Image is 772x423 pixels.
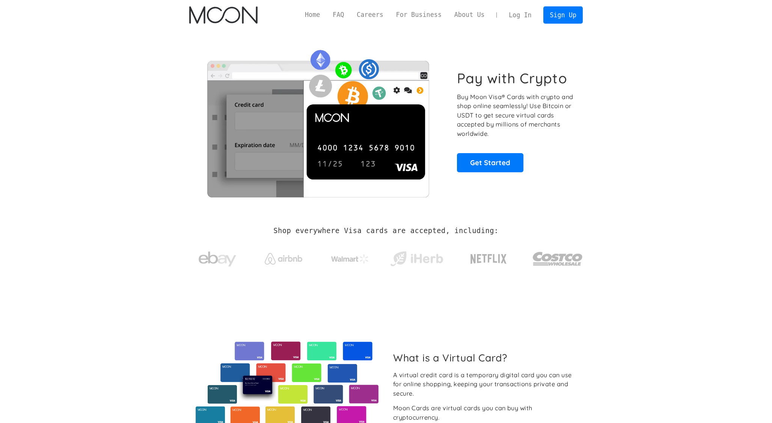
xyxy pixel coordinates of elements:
div: A virtual credit card is a temporary digital card you can use for online shopping, keeping your t... [393,370,577,398]
h2: Shop everywhere Visa cards are accepted, including: [273,227,498,235]
a: iHerb [389,242,445,272]
a: ebay [189,240,245,275]
a: Home [299,10,326,20]
a: Log In [502,7,538,23]
a: home [189,6,257,24]
a: Sign Up [543,6,582,23]
a: Walmart [322,247,378,267]
img: Costco [532,245,583,273]
a: FAQ [326,10,350,20]
h1: Pay with Crypto [457,70,567,87]
a: Careers [350,10,389,20]
a: About Us [448,10,491,20]
img: Moon Logo [189,6,257,24]
a: Get Started [457,153,523,172]
a: Costco [532,237,583,277]
img: Airbnb [265,253,302,265]
a: Netflix [455,242,522,272]
img: iHerb [389,249,445,269]
a: Airbnb [256,245,312,268]
img: ebay [199,247,236,271]
img: Moon Cards let you spend your crypto anywhere Visa is accepted. [189,45,446,197]
div: Moon Cards are virtual cards you can buy with cryptocurrency. [393,403,577,422]
a: For Business [390,10,448,20]
img: Walmart [331,254,369,263]
h2: What is a Virtual Card? [393,352,577,364]
p: Buy Moon Visa® Cards with crypto and shop online seamlessly! Use Bitcoin or USDT to get secure vi... [457,92,574,138]
img: Netflix [470,250,507,268]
